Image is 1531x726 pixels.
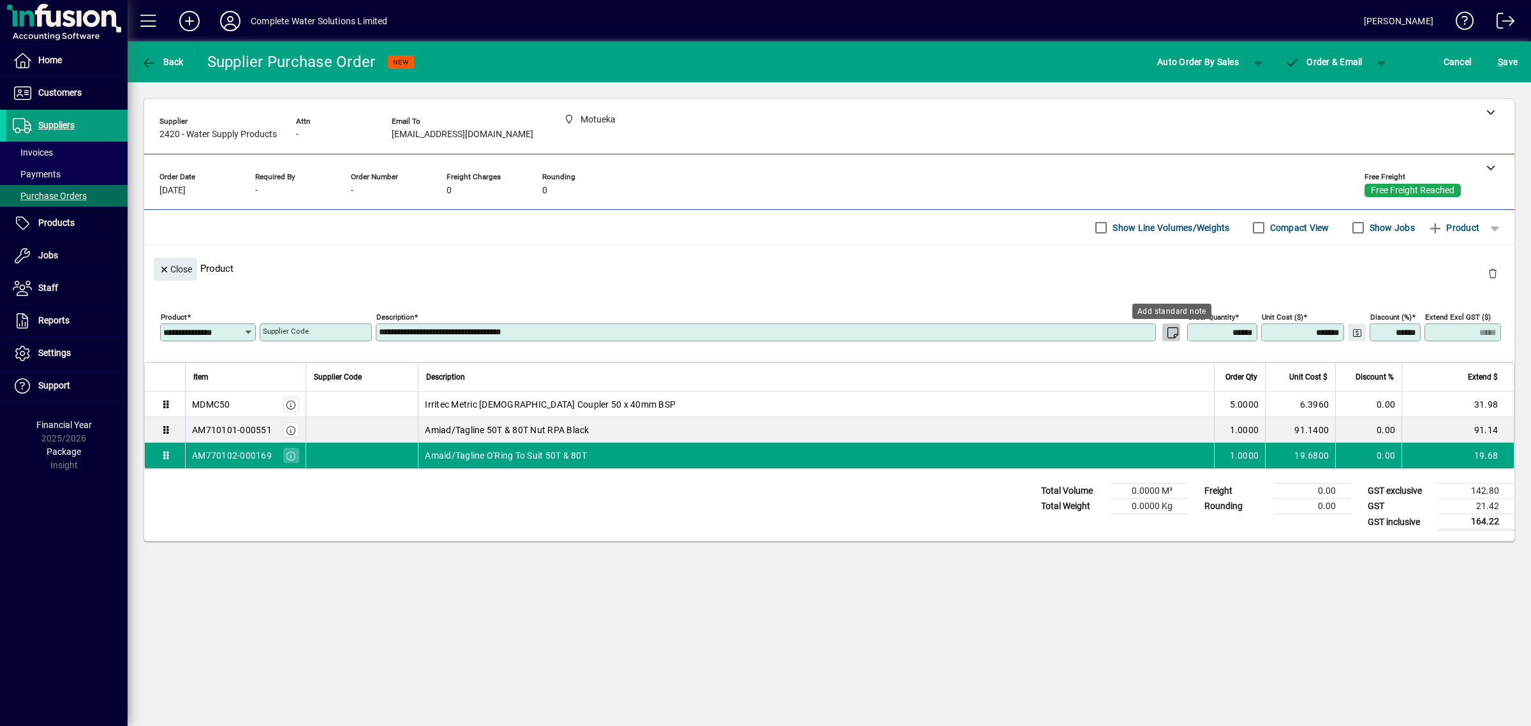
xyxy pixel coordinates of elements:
span: 0 [447,186,452,196]
span: Support [38,380,70,390]
span: Payments [13,169,61,179]
span: Product [1428,218,1479,238]
span: Amaid/Tagline O'Ring To Suit 50T & 80T [425,449,587,462]
app-page-header-button: Close [151,263,200,274]
button: Order & Email [1278,50,1369,73]
button: Product [1421,216,1486,239]
a: Staff [6,272,128,304]
span: - [296,130,299,140]
mat-label: Extend excl GST ($) [1425,313,1491,322]
span: S [1498,57,1503,67]
label: Show Jobs [1367,221,1415,234]
td: 164.22 [1438,514,1514,530]
td: GST inclusive [1361,514,1438,530]
span: Settings [38,348,71,358]
span: Free Freight Reached [1371,186,1454,196]
a: Purchase Orders [6,185,128,207]
span: Financial Year [36,420,92,430]
span: - [255,186,258,196]
span: ave [1498,52,1518,72]
a: Support [6,370,128,402]
span: Back [141,57,184,67]
td: 0.00 [1275,484,1351,499]
td: 142.80 [1438,484,1514,499]
span: Products [38,218,75,228]
app-page-header-button: Back [128,50,198,73]
span: Order Qty [1225,370,1257,384]
span: Reports [38,315,70,325]
a: Reports [6,305,128,337]
span: Auto Order By Sales [1157,52,1239,72]
td: GST [1361,499,1438,514]
span: 0 [542,186,547,196]
span: Purchase Orders [13,191,87,201]
td: 0.00 [1335,443,1402,468]
a: Customers [6,77,128,109]
span: Unit Cost $ [1289,370,1328,384]
button: Close [154,258,197,281]
span: Item [193,370,209,384]
mat-label: Supplier Code [263,327,309,336]
span: Irritec Metric [DEMOGRAPHIC_DATA] Coupler 50 x 40mm BSP [425,398,676,411]
div: Supplier Purchase Order [207,52,376,72]
div: AM770102-000169 [192,449,272,462]
td: Rounding [1198,499,1275,514]
span: [DATE] [159,186,186,196]
td: 19.6800 [1265,443,1335,468]
td: Total Weight [1035,499,1111,514]
td: 0.00 [1335,417,1402,443]
button: Add [169,10,210,33]
td: 21.42 [1438,499,1514,514]
span: Extend $ [1468,370,1498,384]
span: Supplier Code [314,370,362,384]
td: 91.1400 [1265,417,1335,443]
a: Home [6,45,128,77]
span: Description [426,370,465,384]
mat-label: Discount (%) [1370,313,1412,322]
a: Products [6,207,128,239]
td: 91.14 [1402,417,1514,443]
td: 1.0000 [1214,417,1265,443]
span: Package [47,447,81,457]
td: 6.3960 [1265,392,1335,417]
span: Suppliers [38,120,75,130]
button: Cancel [1440,50,1475,73]
span: Cancel [1444,52,1472,72]
mat-label: Product [161,313,187,322]
button: Back [138,50,187,73]
td: Freight [1198,484,1275,499]
a: Invoices [6,142,128,163]
span: Close [159,259,192,280]
td: 0.0000 M³ [1111,484,1188,499]
span: Staff [38,283,58,293]
mat-label: Description [376,313,414,322]
div: Add standard note [1132,304,1211,319]
a: Logout [1487,3,1515,44]
span: NEW [393,58,409,66]
td: Total Volume [1035,484,1111,499]
button: Auto Order By Sales [1151,50,1245,73]
span: Order & Email [1285,57,1363,67]
span: Invoices [13,147,53,158]
div: [PERSON_NAME] [1364,11,1433,31]
label: Show Line Volumes/Weights [1110,221,1229,234]
span: - [351,186,353,196]
span: Customers [38,87,82,98]
a: Jobs [6,240,128,272]
td: 0.00 [1275,499,1351,514]
span: Discount % [1356,370,1394,384]
a: Settings [6,337,128,369]
td: 0.0000 Kg [1111,499,1188,514]
td: 31.98 [1402,392,1514,417]
label: Compact View [1268,221,1329,234]
button: Save [1495,50,1521,73]
td: 5.0000 [1214,392,1265,417]
span: Home [38,55,62,65]
span: [EMAIL_ADDRESS][DOMAIN_NAME] [392,130,533,140]
div: MDMC50 [192,398,230,411]
div: Complete Water Solutions Limited [251,11,388,31]
span: Jobs [38,250,58,260]
div: Product [144,245,1514,292]
mat-label: Unit Cost ($) [1262,313,1303,322]
td: 1.0000 [1214,443,1265,468]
